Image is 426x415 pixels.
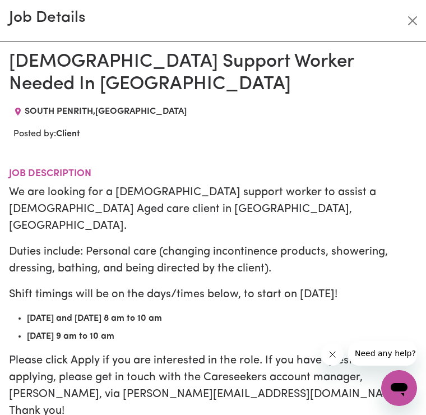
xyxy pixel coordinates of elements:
iframe: Message from company [348,341,417,366]
h2: Job Details [9,9,85,28]
li: [DATE] 9 am to 10 am [27,330,417,343]
iframe: Button to launch messaging window [381,370,417,406]
div: Job location: SOUTH PENRITH, New South Wales [9,105,191,118]
h1: [DEMOGRAPHIC_DATA] Support Worker Needed In [GEOGRAPHIC_DATA] [9,51,417,96]
p: Shift timings will be on the days/times below, to start on [DATE]! [9,286,417,303]
iframe: Close message [321,343,344,366]
span: SOUTH PENRITH , [GEOGRAPHIC_DATA] [25,107,187,116]
span: Posted by: [13,130,80,139]
p: Duties include: Personal care (changing incontinence products, showering, dressing, bathing, and ... [9,243,417,277]
p: We are looking for a [DEMOGRAPHIC_DATA] support worker to assist a [DEMOGRAPHIC_DATA] Aged care c... [9,184,417,234]
button: Close [404,12,422,30]
b: Client [56,130,80,139]
li: [DATE] and [DATE] 8 am to 10 am [27,312,417,325]
h2: Job description [9,168,417,179]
